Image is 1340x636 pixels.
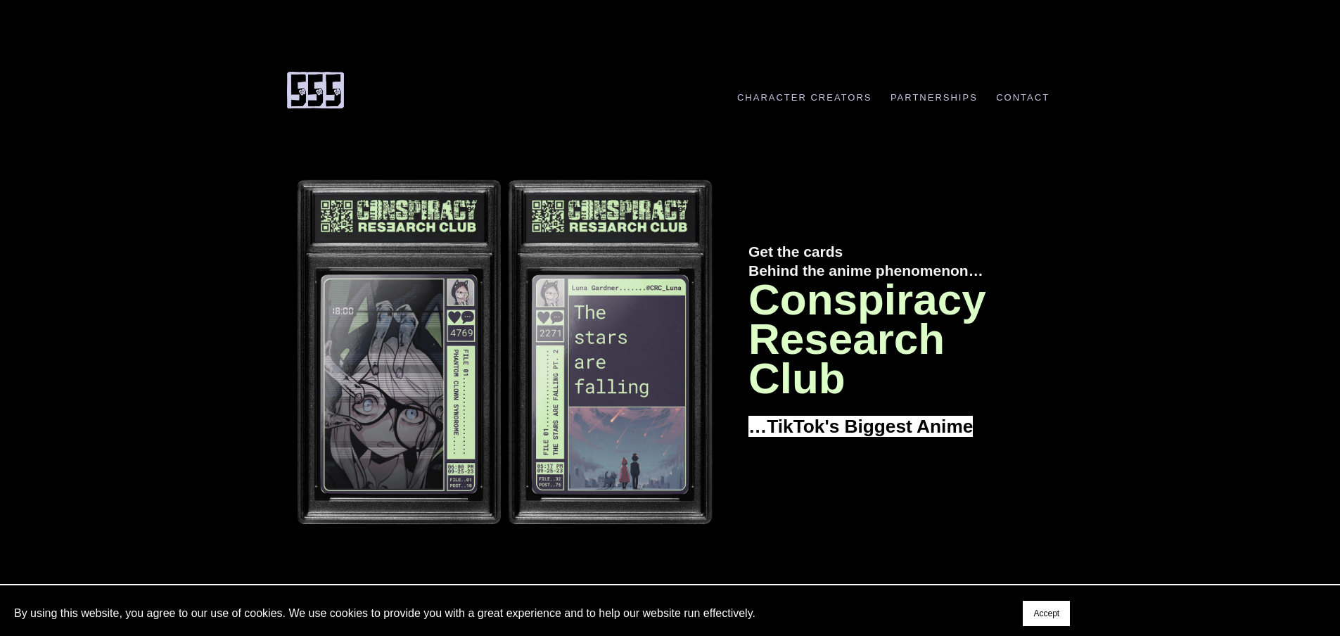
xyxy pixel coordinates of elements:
a: Partnerships [883,92,985,103]
h1: Get the cards Behind the anime phenomenon… [748,242,1057,438]
p: By using this website, you agree to our use of cookies. We use cookies to provide you with a grea... [14,604,755,623]
span: Accept [1033,609,1059,618]
span: …TikTok's Biggest Anime [748,416,973,437]
span: Conspiracy Research Club [748,275,986,402]
img: 555 Comic [283,70,347,110]
a: 555 Comic [283,78,347,99]
a: Contact [989,92,1057,103]
a: Character Creators [730,92,879,103]
button: Accept [1023,601,1070,626]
